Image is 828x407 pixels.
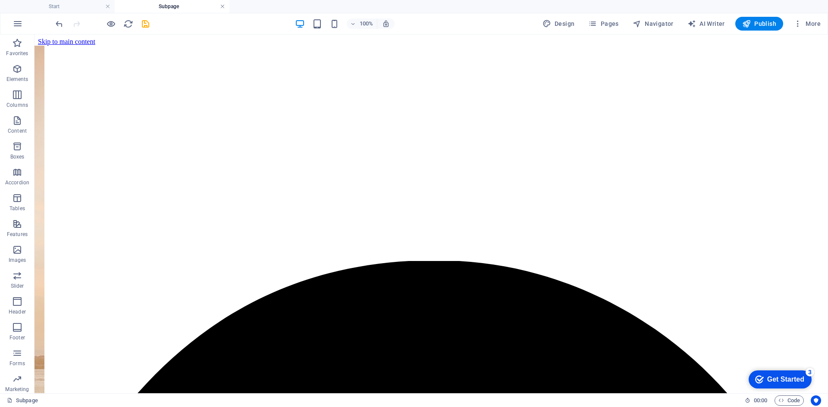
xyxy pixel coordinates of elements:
[7,395,38,406] a: Click to cancel selection. Double-click to open Pages
[811,395,821,406] button: Usercentrics
[745,395,768,406] h6: Session time
[6,102,28,109] p: Columns
[7,231,28,238] p: Features
[6,76,28,83] p: Elements
[760,397,761,404] span: :
[778,395,800,406] span: Code
[775,395,804,406] button: Code
[793,19,821,28] span: More
[5,386,29,393] p: Marketing
[9,257,26,264] p: Images
[9,205,25,212] p: Tables
[9,360,25,367] p: Forms
[34,34,828,393] iframe: To enrich screen reader interactions, please activate Accessibility in Grammarly extension settings
[5,179,29,186] p: Accordion
[754,395,767,406] span: 00 00
[11,283,24,289] p: Slider
[9,308,26,315] p: Header
[10,153,25,160] p: Boxes
[742,366,815,392] iframe: To enrich screen reader interactions, please activate Accessibility in Grammarly extension settings
[790,17,824,31] button: More
[9,334,25,341] p: Footer
[6,50,28,57] p: Favorites
[115,2,229,11] h4: Subpage
[8,127,27,134] p: Content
